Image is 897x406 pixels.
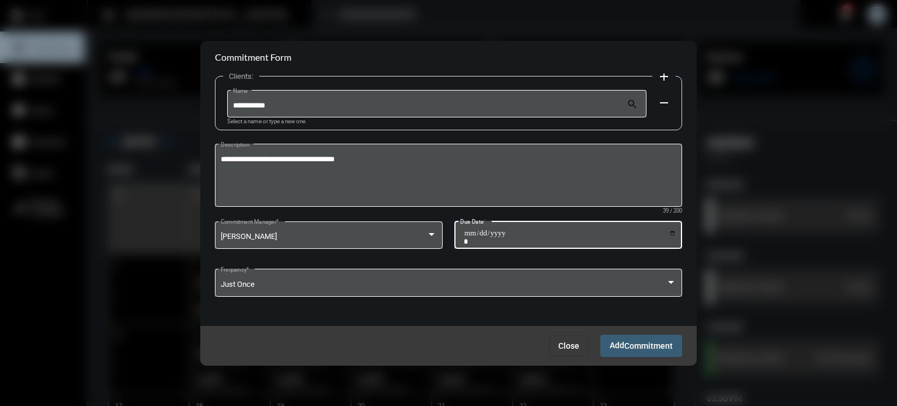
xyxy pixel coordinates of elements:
span: Add [610,341,673,350]
mat-hint: 39 / 200 [663,208,682,214]
span: Just Once [221,280,255,289]
button: AddCommitment [600,335,682,356]
button: Close [549,335,589,356]
mat-hint: Select a name or type a new one [227,119,305,125]
span: [PERSON_NAME] [221,232,277,241]
mat-icon: search [627,98,641,112]
span: Close [558,341,579,351]
span: Commitment [624,342,673,351]
label: Clients: [223,72,259,81]
mat-icon: remove [657,96,671,110]
h2: Commitment Form [215,51,291,63]
mat-icon: add [657,70,671,84]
